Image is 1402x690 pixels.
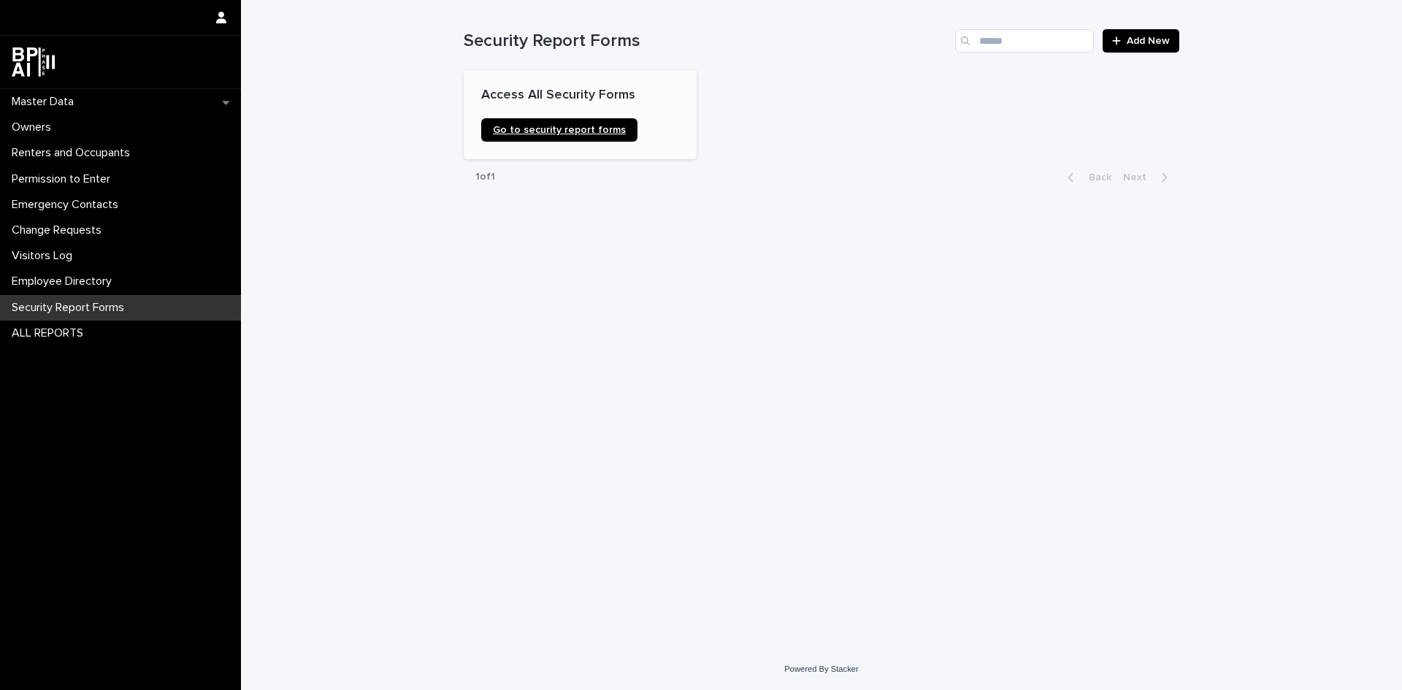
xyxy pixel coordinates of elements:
a: Go to security report forms [481,118,637,142]
span: Go to security report forms [493,125,626,135]
span: Next [1123,172,1155,183]
span: Back [1080,172,1111,183]
p: Owners [6,120,63,134]
p: Employee Directory [6,275,123,288]
p: Security Report Forms [6,301,136,315]
p: Emergency Contacts [6,198,130,212]
a: Access All Security FormsGo to security report forms [464,70,697,159]
p: Access All Security Forms [481,88,679,104]
p: Master Data [6,95,85,109]
p: Visitors Log [6,249,84,263]
h1: Security Report Forms [464,31,949,52]
p: Renters and Occupants [6,146,142,160]
button: Next [1117,171,1179,184]
span: Add New [1127,36,1170,46]
img: dwgmcNfxSF6WIOOXiGgu [12,47,55,77]
input: Search [955,29,1094,53]
p: ALL REPORTS [6,326,95,340]
p: Change Requests [6,223,113,237]
a: Add New [1103,29,1179,53]
p: 1 of 1 [464,159,507,195]
a: Powered By Stacker [784,664,858,673]
p: Permission to Enter [6,172,122,186]
button: Back [1056,171,1117,184]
